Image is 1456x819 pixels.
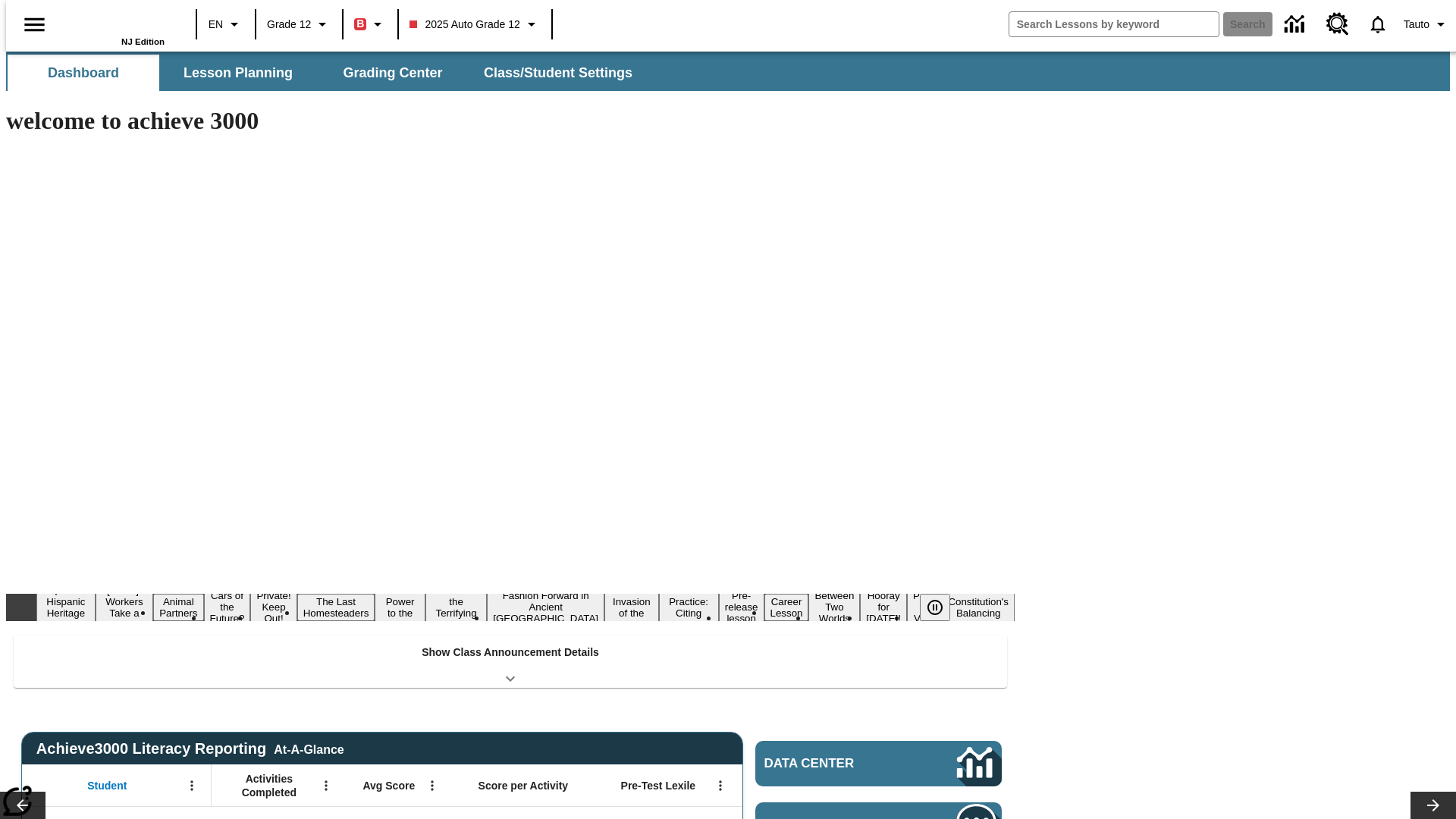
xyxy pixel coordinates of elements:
button: Class/Student Settings [472,55,645,91]
span: Data Center [764,756,906,771]
button: Slide 7 Solar Power to the People [375,582,425,632]
a: Home [66,7,165,37]
button: Slide 16 Point of View [907,588,942,626]
span: Activities Completed [219,772,319,799]
a: Data Center [1276,4,1317,45]
button: Open Menu [180,774,203,797]
button: Slide 15 Hooray for Constitution Day! [860,588,907,626]
span: 2025 Auto Grade 12 [409,17,519,33]
button: Lesson Planning [162,55,314,91]
p: Show Class Announcement Details [422,645,599,661]
span: Score per Activity [479,779,569,792]
div: Home [66,5,165,46]
div: At-A-Glance [274,740,344,757]
button: Slide 11 Mixed Practice: Citing Evidence [659,582,719,632]
button: Slide 5 Private! Keep Out! [250,588,297,626]
span: B [356,14,364,33]
a: Notifications [1358,5,1398,44]
h1: welcome to achieve 3000 [6,107,1015,135]
button: Slide 8 Attack of the Terrifying Tomatoes [425,582,487,632]
button: Slide 6 The Last Homesteaders [297,594,375,621]
button: Profile/Settings [1398,11,1456,38]
div: Show Class Announcement Details [14,635,1007,688]
button: Grade: Grade 12, Select a grade [261,11,337,38]
button: Dashboard [8,55,159,91]
button: Slide 10 The Invasion of the Free CD [604,582,658,632]
button: Slide 12 Pre-release lesson [719,588,764,626]
span: Tauto [1404,17,1429,33]
button: Open Menu [709,774,732,797]
span: Grade 12 [267,17,311,33]
div: SubNavbar [6,52,1450,91]
span: Avg Score [362,779,415,792]
div: Pause [920,594,965,621]
button: Slide 17 The Constitution's Balancing Act [942,582,1015,632]
button: Boost Class color is red. Change class color [348,11,393,38]
button: Open Menu [315,774,337,797]
span: EN [209,17,223,33]
button: Open side menu [12,2,57,47]
button: Class: 2025 Auto Grade 12, Select your class [403,11,546,38]
a: Data Center [755,741,1002,786]
button: Slide 3 Animal Partners [153,594,203,621]
button: Language: EN, Select a language [202,11,250,38]
span: Pre-Test Lexile [621,779,696,792]
button: Slide 4 Cars of the Future? [204,588,251,626]
a: Resource Center, Will open in new tab [1317,4,1358,45]
button: Grading Center [317,55,469,91]
span: Student [87,779,127,792]
span: Achieve3000 Literacy Reporting [36,740,344,758]
button: Pause [920,594,950,621]
button: Slide 14 Between Two Worlds [808,588,860,626]
button: Slide 2 Labor Day: Workers Take a Stand [96,582,153,632]
button: Slide 1 ¡Viva Hispanic Heritage Month! [36,582,96,632]
button: Open Menu [421,774,444,797]
button: Slide 13 Career Lesson [764,594,809,621]
button: Slide 9 Fashion Forward in Ancient Rome [487,588,604,626]
span: NJ Edition [121,37,165,46]
button: Lesson carousel, Next [1410,792,1456,819]
div: SubNavbar [6,55,646,91]
input: search field [1009,12,1219,36]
